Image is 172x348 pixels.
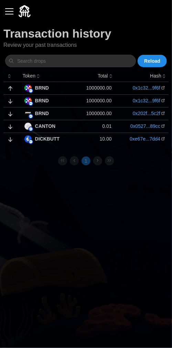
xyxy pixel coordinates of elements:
[3,41,77,50] p: Review your past transactions
[144,55,160,67] span: Reload
[3,26,111,41] h1: Transaction history
[78,123,112,130] p: 0.01
[130,135,160,142] a: 0xe67e...7dd4
[24,123,32,130] img: CANTON (on Base)
[78,97,112,104] p: 1000000.00
[35,97,49,104] p: BRND
[78,110,112,117] p: 1000000.00
[98,72,114,80] button: Total
[130,123,160,130] a: 0x0527...89cc
[150,72,161,80] p: Hash
[133,97,160,104] a: 0x1c32...9f6f
[82,156,90,165] button: 1
[78,135,112,142] p: 10.00
[35,110,49,117] p: BRND
[35,84,49,92] p: BRND
[24,110,32,117] img: BRND (on Base)
[35,123,56,130] p: CANTON
[24,135,32,143] img: DICKBUTT (on Base)
[19,5,31,17] img: Quidli
[98,72,108,80] p: Total
[133,84,160,91] a: 0x1c32...9f6f
[5,55,136,67] input: Search drops
[78,84,112,91] p: 1000000.00
[24,97,32,104] img: BRND (on Base)
[35,135,60,143] p: DICKBUTT
[138,55,167,67] button: Reload
[150,72,167,80] button: Hash
[23,72,41,80] button: Token
[24,84,32,92] img: BRND (on Base)
[133,110,160,117] a: 0x202f...5c2f
[23,72,35,80] p: Token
